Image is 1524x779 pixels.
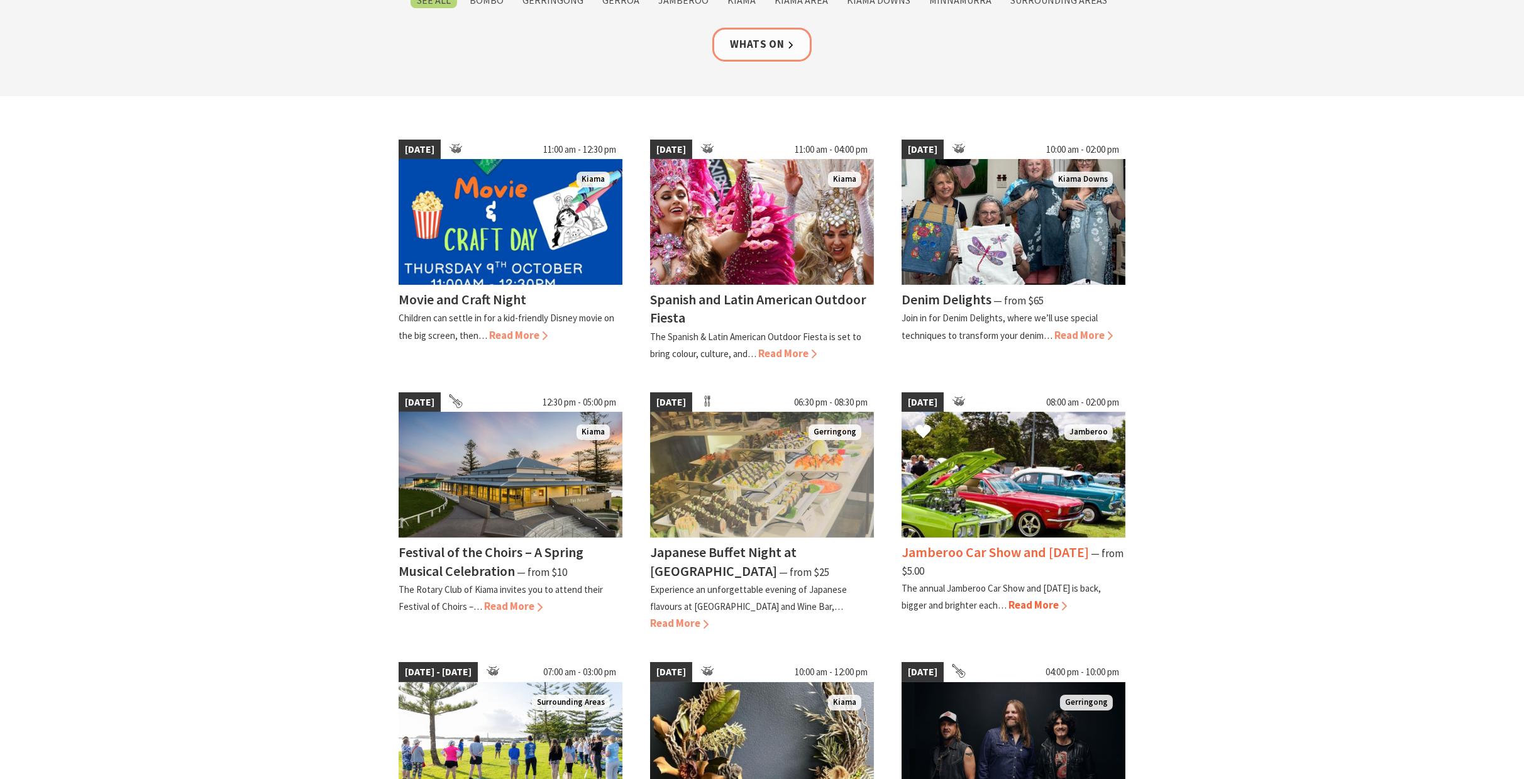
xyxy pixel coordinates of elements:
span: [DATE] [650,392,692,412]
h4: Denim Delights [902,290,991,308]
span: 06:30 pm - 08:30 pm [788,392,874,412]
span: 04:00 pm - 10:00 pm [1039,662,1125,682]
span: ⁠— from $65 [993,294,1044,307]
span: [DATE] [650,662,692,682]
span: ⁠— from $25 [779,565,829,579]
img: 2023 Festival of Choirs at the Kiama Pavilion [399,412,622,538]
a: [DATE] 08:00 am - 02:00 pm Jamberoo Car Show Jamberoo Jamberoo Car Show and [DATE] ⁠— from $5.00 ... [902,392,1125,633]
span: [DATE] [902,140,944,160]
span: 10:00 am - 12:00 pm [788,662,874,682]
span: Read More [650,616,709,630]
span: 08:00 am - 02:00 pm [1040,392,1125,412]
span: ⁠— from $5.00 [902,546,1124,577]
a: [DATE] 06:30 pm - 08:30 pm Japanese Night at Bella Char Gerringong Japanese Buffet Night at [GEOG... [650,392,874,633]
p: Experience an unforgettable evening of Japanese flavours at [GEOGRAPHIC_DATA] and Wine Bar,… [650,583,847,612]
p: The annual Jamberoo Car Show and [DATE] is back, bigger and brighter each… [902,582,1101,611]
span: 12:30 pm - 05:00 pm [536,392,622,412]
span: Kiama [828,695,861,710]
span: [DATE] [650,140,692,160]
span: [DATE] [399,392,441,412]
h4: Movie and Craft Night [399,290,526,308]
span: Read More [484,599,543,613]
a: [DATE] 10:00 am - 02:00 pm group holding up their denim paintings Kiama Downs Denim Delights ⁠— f... [902,140,1125,362]
span: Gerringong [809,424,861,440]
span: Jamberoo [1064,424,1113,440]
button: Click to Favourite Jamberoo Car Show and Family Day [903,411,944,454]
span: [DATE] [902,662,944,682]
img: Jamberoo Car Show [902,412,1125,538]
span: [DATE] - [DATE] [399,662,478,682]
h4: Japanese Buffet Night at [GEOGRAPHIC_DATA] [650,543,797,579]
span: Kiama [577,172,610,187]
a: [DATE] 12:30 pm - 05:00 pm 2023 Festival of Choirs at the Kiama Pavilion Kiama Festival of the Ch... [399,392,622,633]
p: The Spanish & Latin American Outdoor Fiesta is set to bring colour, culture, and… [650,331,861,360]
a: [DATE] 11:00 am - 04:00 pm Dancers in jewelled pink and silver costumes with feathers, holding th... [650,140,874,362]
span: Surrounding Areas [532,695,610,710]
h4: Spanish and Latin American Outdoor Fiesta [650,290,866,326]
img: Dancers in jewelled pink and silver costumes with feathers, holding their hands up while smiling [650,159,874,285]
span: [DATE] [902,392,944,412]
span: 11:00 am - 04:00 pm [788,140,874,160]
span: Kiama [828,172,861,187]
h4: Jamberoo Car Show and [DATE] [902,543,1089,561]
span: ⁠— from $10 [517,565,567,579]
span: Read More [489,328,548,342]
a: [DATE] 11:00 am - 12:30 pm Kiama Movie and Craft Night Children can settle in for a kid-friendly ... [399,140,622,362]
span: Read More [1054,328,1113,342]
a: Whats On [712,28,812,61]
span: Kiama Downs [1053,172,1113,187]
p: Join in for Denim Delights, where we’ll use special techniques to transform your denim… [902,312,1098,341]
span: Read More [758,346,817,360]
h4: Festival of the Choirs – A Spring Musical Celebration [399,543,583,579]
p: Children can settle in for a kid-friendly Disney movie on the big screen, then… [399,312,614,341]
span: Gerringong [1060,695,1113,710]
p: The Rotary Club of Kiama invites you to attend their Festival of Choirs –… [399,583,603,612]
img: Japanese Night at Bella Char [650,412,874,538]
span: [DATE] [399,140,441,160]
span: 11:00 am - 12:30 pm [537,140,622,160]
img: group holding up their denim paintings [902,159,1125,285]
span: Read More [1008,598,1067,612]
span: 10:00 am - 02:00 pm [1040,140,1125,160]
span: 07:00 am - 03:00 pm [537,662,622,682]
span: Kiama [577,424,610,440]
